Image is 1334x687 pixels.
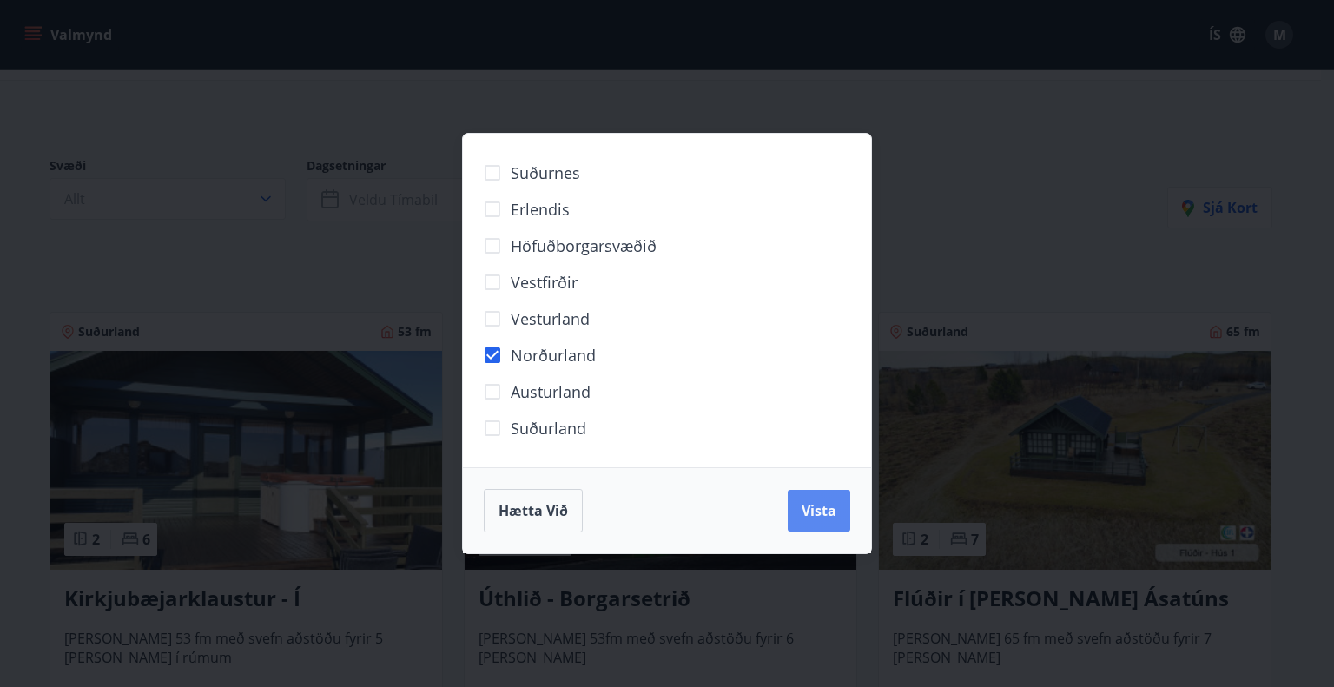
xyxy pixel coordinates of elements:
button: Vista [788,490,850,532]
span: Erlendis [511,198,570,221]
span: Vista [802,501,836,520]
span: Suðurnes [511,162,580,184]
span: Hætta við [499,501,568,520]
span: Vestfirðir [511,271,578,294]
span: Austurland [511,380,591,403]
span: Höfuðborgarsvæðið [511,235,657,257]
button: Hætta við [484,489,583,532]
span: Suðurland [511,417,586,439]
span: Vesturland [511,307,590,330]
span: Norðurland [511,344,596,367]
